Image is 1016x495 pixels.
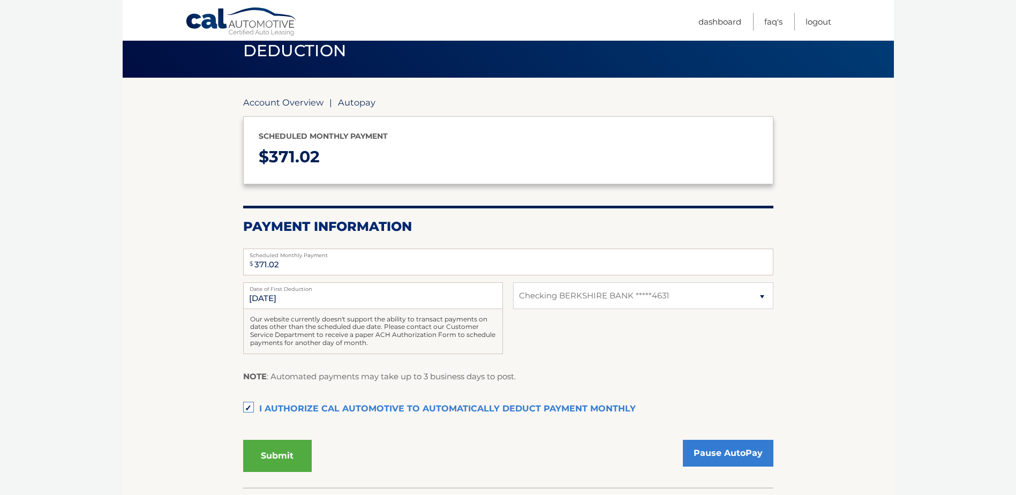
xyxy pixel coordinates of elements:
[243,219,773,235] h2: Payment Information
[243,399,773,420] label: I authorize cal automotive to automatically deduct payment monthly
[185,7,298,38] a: Cal Automotive
[259,130,758,143] p: Scheduled monthly payment
[269,147,320,167] span: 371.02
[246,252,257,276] span: $
[243,309,503,354] div: Our website currently doesn't support the ability to transact payments on dates other than the sc...
[259,143,758,171] p: $
[329,97,332,108] span: |
[243,249,773,275] input: Payment Amount
[338,97,375,108] span: Autopay
[243,249,773,257] label: Scheduled Monthly Payment
[243,97,323,108] a: Account Overview
[243,282,503,309] input: Payment Date
[243,25,723,61] span: Enroll in automatic recurring monthly payment deduction
[764,13,782,31] a: FAQ's
[683,440,773,467] a: Pause AutoPay
[243,370,516,384] p: : Automated payments may take up to 3 business days to post.
[698,13,741,31] a: Dashboard
[243,371,267,381] strong: NOTE
[243,282,503,291] label: Date of First Deduction
[806,13,831,31] a: Logout
[243,440,312,472] button: Submit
